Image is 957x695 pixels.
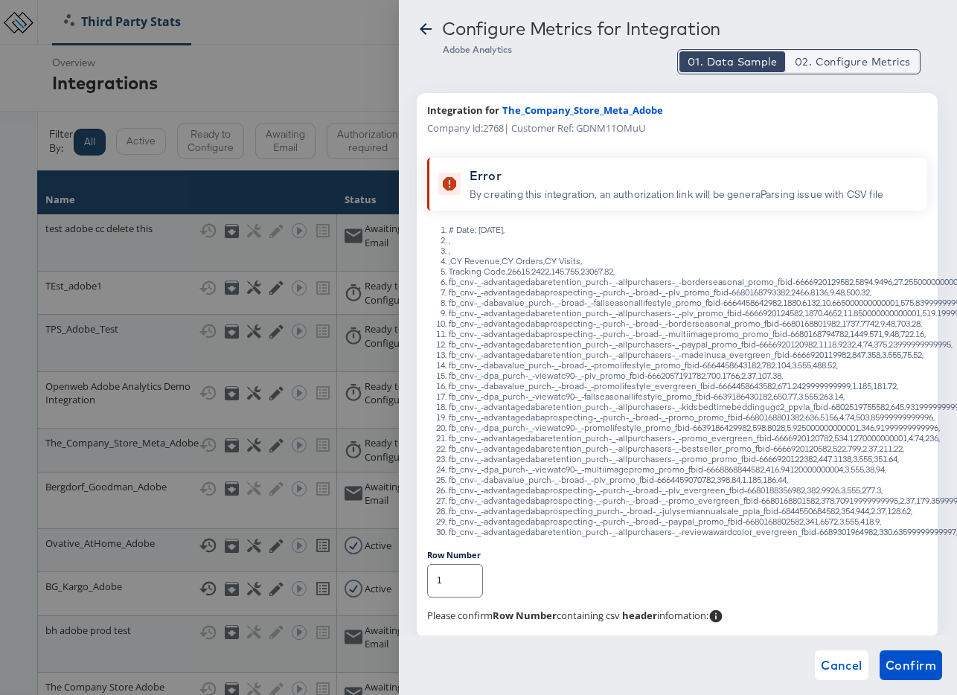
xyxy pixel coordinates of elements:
span: 01. Data Sample [688,54,777,69]
li: fb_cnv-_-dabavalue_purch-_-broad-_-promolifestyle_promo_fbid-6664458643182,782.104,3.555,488.52, [449,360,935,371]
li: fb_cnv-_-dabavalue_purch-_-broad-_-promolifestyle_evergreen_fbid-6664458643582,671.2429999999999,... [449,381,935,391]
li: fb_cnv-_-advantagedabaretention_purch-_-allpurchasers-_-promo_promo_fbid-6666920122382,447.1138,3... [449,454,935,464]
li: fb_cnv-_-advantagedabaretention_purch-_-allpurchasers-_-madeinusa_evergreen_fbid-6666920119982,84... [449,350,935,360]
li: fb_cnv-_-advantagedabaprospecting-_-purch-_-broad-_-plv_evergreen_fbid-6680188356982,382.9926,3.5... [449,485,935,496]
li: , [449,235,935,246]
span: Confirm [886,655,936,676]
li: fb_cnv-_-advantagedabaretention_purch-_-allpurchasers-_-promo_evergreen_fbid-6666920120782,534.12... [449,433,935,443]
li: fb_cnv-_-advantagedabaprospecting_purch-_-broad-_-julysemiannualsale_ppla_fbid-6844550684582,354.... [449,506,935,516]
li: fb_cnv-_-dpa_purch-_-viewatc90-_-fallseasonallifestyle_promo_fbid-6639186430182,650.77,3.555,263.14, [449,391,935,402]
li: fb_cnv-_-advantagedabaretention_purch-_-allpurchasers-_-plv_promo_fbid-6666920124582,1870.4652,11... [449,308,935,318]
li: fb_cnv-_-dabavalue_purch-_-broad-_-fallseasonallifestyle_promo_fbid-6664458642982,1880.6132,10.66... [449,298,935,308]
li: , [449,246,935,256]
span: The_Company_Store_Meta_Adobe [502,103,663,118]
li: Tracking Code,26615.2422,145.755,23067.82, [449,266,935,277]
span: Integration for [427,103,499,118]
li: ,CY Revenue,CY Orders,CY Visits, [449,256,935,266]
li: fb_cnv-_-advantagedabaprospecting-_-purch-_-broad-_-promo_evergreen_fbid-6680168801582,378.709199... [449,496,935,506]
div: Error [470,167,883,185]
div: Adobe Analytics [443,44,939,56]
li: fb_cnv-_-advantagedabaprospecting-_-purch-_-broad-_-promo_promo_fbid-6680168801382,636.5156,4.74,... [449,412,935,423]
label: Row Number [427,549,481,560]
li: fb_cnv-_-advantagedabaretention_purch-_-allpurchasers-_-bestseller_promo_fbid-6666920120582,522.7... [449,443,935,454]
span: Cancel [821,655,862,676]
li: fb_cnv-_-advantagedabaprospecting-_-purch-_-broad-_-paypal_promo_fbid-6680168802582,341.6572,3.55... [449,516,935,527]
li: fb_cnv-_-advantagedabaprospecting-_-purch-_-broad-_-multiimagepromo_promo_fbid-6680168794782,1449... [449,329,935,339]
button: Confirm [880,650,942,680]
li: fb_cnv-_-dabavalue_purch-_-broad-_-plv_promo_fbid-6664459070782,398.84,1.185,186.44, [449,475,935,485]
span: 02. Configure Metrics [795,54,910,69]
div: Configure Metrics for Integration [442,18,720,39]
li: fb_cnv-_-advantagedabaretention_purch-_-allpurchasers-_-kidsbedtimebeddingugc2_ppvla_fbid-6802519... [449,402,935,412]
button: Configure Metrics [786,51,918,72]
span: Company id: 2768 | Customer Ref: GDNM11OMuU [427,121,645,135]
strong: header [622,609,657,622]
li: # Date: [DATE], [449,225,935,235]
button: Cancel [815,650,868,680]
strong: Row Number [493,609,557,622]
li: fb_cnv-_-dpa_purch-_-viewatc90-_-promolifestyle_promo_fbid-6639186429982,598.8028,5.9250000000000... [449,423,935,433]
li: fb_cnv-_-dpa_purch-_-viewatc90-_-plv_promo_fbid-6662057191782,700.1766,2.37,107.38, [449,371,935,381]
li: fb_cnv-_-advantagedabaretention_purch-_-allpurchasers-_-borderseasonal_promo_fbid-6666920129582,5... [449,277,935,287]
li: fb_cnv-_-advantagedabaretention_purch-_-allpurchasers-_-reviewawardcolor_evergreen_fbid-668930196... [449,527,935,537]
span: Please confirm containing csv infomation: [427,609,708,627]
li: fb_cnv-_-advantagedabaprospecting-_-purch-_-broad-_-borderseasonal_promo_fbid-6680168801982,1737.... [449,318,935,329]
div: By creating this integration, an authorization link will be generaParsing issue with CSV file [470,188,883,202]
li: fb_cnv-_-advantagedabaprospecting-_-purch-_-broad-_-plv_promo_fbid-6680168793382,2466.8136,9.48,5... [449,287,935,298]
li: fb_cnv-_-dpa_purch-_-viewatc90-_-multiimagepromo_promo_fbid-6668868844582,416.94120000000004,3.55... [449,464,935,475]
button: Data Sample [679,51,785,72]
li: fb_cnv-_-advantagedabaretention_purch-_-allpurchasers-_-paypal_promo_fbid-6666920120982,1118.9232... [449,339,935,350]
